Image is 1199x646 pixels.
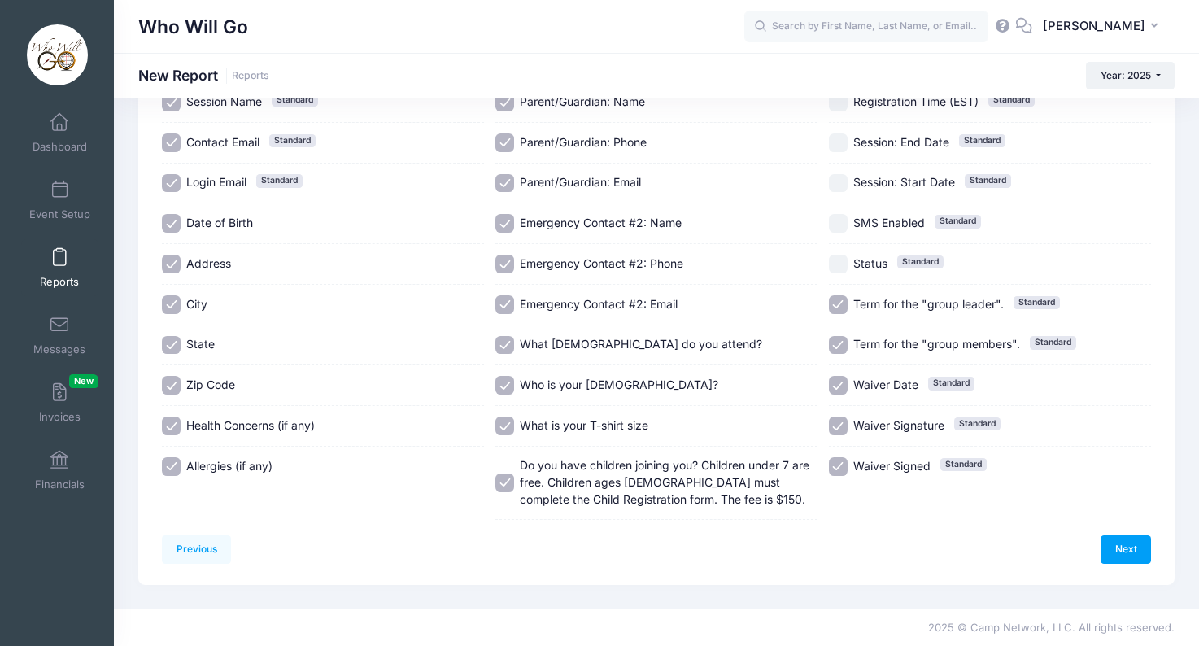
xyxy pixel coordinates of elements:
span: Emergency Contact #2: Email [520,297,678,311]
span: What [DEMOGRAPHIC_DATA] do you attend? [520,337,762,351]
span: Do you have children joining you? Children under 7 are free. Children ages [DEMOGRAPHIC_DATA] mus... [520,458,809,506]
a: Previous [162,535,231,563]
input: Parent/Guardian: Phone [495,133,514,152]
a: Dashboard [21,104,98,161]
span: Invoices [39,410,81,424]
span: Reports [40,275,79,289]
span: Contact Email [186,135,259,149]
span: Emergency Contact #2: Name [520,216,682,229]
span: State [186,337,215,351]
span: What is your T-shirt size [520,418,648,432]
input: Allergies (if any) [162,457,181,476]
span: Allergies (if any) [186,459,272,473]
input: Registration Time (EST)Standard [829,93,848,111]
span: Standard [897,255,944,268]
span: Address [186,256,231,270]
span: Standard [935,215,981,228]
span: Emergency Contact #2: Phone [520,256,683,270]
input: Parent/Guardian: Name [495,93,514,111]
span: Session: Start Date [853,175,955,189]
input: Address [162,255,181,273]
input: What [DEMOGRAPHIC_DATA] do you attend? [495,336,514,355]
input: State [162,336,181,355]
span: Standard [269,134,316,147]
input: Emergency Contact #2: Name [495,214,514,233]
input: What is your T-shirt size [495,417,514,435]
input: SMS EnabledStandard [829,214,848,233]
input: Waiver SignedStandard [829,457,848,476]
span: Standard [988,94,1035,107]
span: Standard [256,174,303,187]
span: Session: End Date [853,135,949,149]
img: Who Will Go [27,24,88,85]
span: Registration Time (EST) [853,94,979,108]
span: Waiver Date [853,378,918,391]
span: Standard [965,174,1011,187]
input: Login EmailStandard [162,174,181,193]
a: Messages [21,307,98,364]
input: Contact EmailStandard [162,133,181,152]
span: Financials [35,478,85,491]
span: Waiver Signed [853,459,931,473]
span: Status [853,256,887,270]
h1: Who Will Go [138,8,248,46]
span: Standard [1030,336,1076,349]
input: Term for the "group members".Standard [829,336,848,355]
input: Do you have children joining you? Children under 7 are free. Children ages [DEMOGRAPHIC_DATA] mus... [495,474,514,492]
span: Event Setup [29,207,90,221]
input: Waiver SignatureStandard [829,417,848,435]
a: Financials [21,442,98,499]
span: Parent/Guardian: Name [520,94,645,108]
input: Date of Birth [162,214,181,233]
span: Health Concerns (if any) [186,418,315,432]
span: Date of Birth [186,216,253,229]
a: Reports [21,239,98,296]
input: Health Concerns (if any) [162,417,181,435]
span: Zip Code [186,378,235,391]
span: Standard [272,94,318,107]
input: StatusStandard [829,255,848,273]
input: Term for the "group leader".Standard [829,295,848,314]
span: [PERSON_NAME] [1043,17,1145,35]
span: Login Email [186,175,246,189]
span: Parent/Guardian: Email [520,175,641,189]
a: Next [1101,535,1151,563]
button: [PERSON_NAME] [1032,8,1175,46]
input: Session NameStandard [162,93,181,111]
h1: New Report [138,67,269,84]
span: Year: 2025 [1101,69,1151,81]
input: Zip Code [162,376,181,395]
input: City [162,295,181,314]
span: Standard [1014,296,1060,309]
span: Standard [954,417,1001,430]
span: Term for the "group members". [853,337,1020,351]
input: Emergency Contact #2: Email [495,295,514,314]
span: 2025 © Camp Network, LLC. All rights reserved. [928,621,1175,634]
input: Search by First Name, Last Name, or Email... [744,11,988,43]
span: SMS Enabled [853,216,925,229]
input: Session: Start DateStandard [829,174,848,193]
button: Year: 2025 [1086,62,1175,89]
span: City [186,297,207,311]
input: Who is your [DEMOGRAPHIC_DATA]? [495,376,514,395]
span: Session Name [186,94,262,108]
a: Reports [232,70,269,82]
a: InvoicesNew [21,374,98,431]
input: Emergency Contact #2: Phone [495,255,514,273]
span: Term for the "group leader". [853,297,1004,311]
span: Parent/Guardian: Phone [520,135,647,149]
input: Waiver DateStandard [829,376,848,395]
span: Standard [959,134,1005,147]
span: Standard [928,377,974,390]
input: Session: End DateStandard [829,133,848,152]
span: Dashboard [33,140,87,154]
span: Waiver Signature [853,418,944,432]
span: Messages [33,343,85,356]
span: New [69,374,98,388]
span: Standard [940,458,987,471]
input: Parent/Guardian: Email [495,174,514,193]
span: Who is your [DEMOGRAPHIC_DATA]? [520,378,718,391]
a: Event Setup [21,172,98,229]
